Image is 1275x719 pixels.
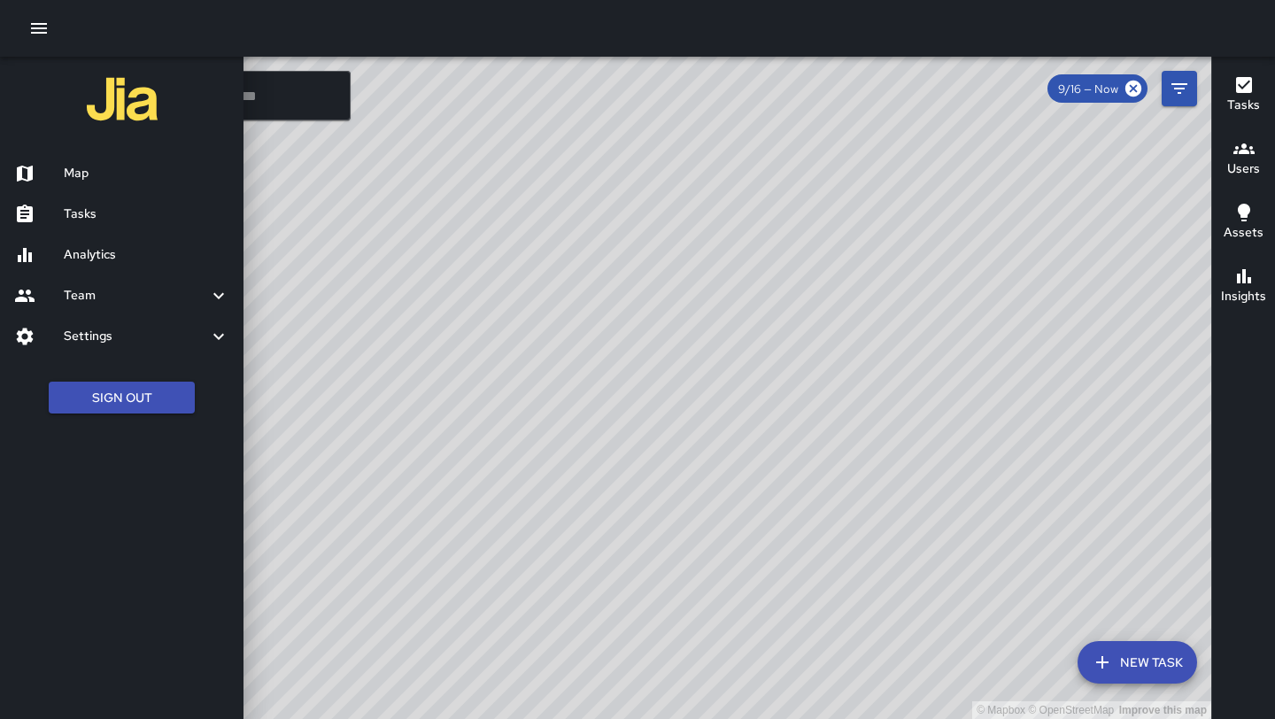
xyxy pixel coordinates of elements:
[49,382,195,414] button: Sign Out
[87,64,158,135] img: jia-logo
[1221,287,1266,306] h6: Insights
[64,245,229,265] h6: Analytics
[1227,159,1260,179] h6: Users
[64,327,208,346] h6: Settings
[1224,223,1263,243] h6: Assets
[64,164,229,183] h6: Map
[64,205,229,224] h6: Tasks
[1227,96,1260,115] h6: Tasks
[64,286,208,305] h6: Team
[1078,641,1197,684] button: New Task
